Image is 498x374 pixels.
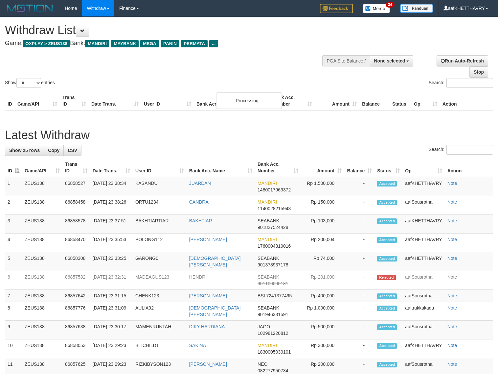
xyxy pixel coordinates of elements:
[301,234,345,252] td: Rp 200,004
[258,274,279,280] span: SEABANK
[133,321,187,339] td: MAMENRUNTAH
[258,262,288,267] span: Copy 901378937178 to clipboard
[133,215,187,234] td: BAKHTIARTIAR
[447,218,457,223] a: Note
[301,321,345,339] td: Rp 500,000
[5,158,22,177] th: ID: activate to sort column descending
[258,199,277,205] span: MANDIRI
[402,252,444,271] td: aafKHETTHAVRY
[344,302,374,321] td: -
[258,293,265,298] span: BSI
[189,362,227,367] a: [PERSON_NAME]
[189,324,225,329] a: DIKY HARDIANA
[301,196,345,215] td: Rp 150,000
[322,55,370,66] div: PGA Site Balance /
[5,3,55,13] img: MOTION_logo.png
[344,252,374,271] td: -
[90,158,133,177] th: Date Trans.: activate to sort column ascending
[22,158,62,177] th: Game/API: activate to sort column ascending
[402,271,444,290] td: aafSousrotha
[90,302,133,321] td: [DATE] 23:31:09
[63,145,81,156] a: CSV
[189,256,241,267] a: [DEMOGRAPHIC_DATA][PERSON_NAME]
[377,256,397,262] span: Accepted
[402,321,444,339] td: aafSousrotha
[44,145,64,156] a: Copy
[429,78,493,88] label: Search:
[22,234,62,252] td: ZEUS138
[429,145,493,155] label: Search:
[344,271,374,290] td: -
[447,237,457,242] a: Note
[5,321,22,339] td: 9
[194,91,270,110] th: Bank Acc. Name
[301,271,345,290] td: Rp 201,000
[301,177,345,196] td: Rp 1,500,000
[447,274,457,280] a: Note
[22,252,62,271] td: ZEUS138
[5,91,15,110] th: ID
[258,225,288,230] span: Copy 901827524428 to clipboard
[377,237,397,243] span: Accepted
[62,215,90,234] td: 86858578
[133,177,187,196] td: KASANDU
[189,305,241,317] a: [DEMOGRAPHIC_DATA][PERSON_NAME]
[402,302,444,321] td: aaftrukkakada
[301,290,345,302] td: Rp 400,000
[9,148,40,153] span: Show 25 rows
[258,281,288,286] span: Copy 901100090131 to clipboard
[447,256,457,261] a: Note
[5,177,22,196] td: 1
[68,148,77,153] span: CSV
[258,181,277,186] span: MANDIRI
[344,215,374,234] td: -
[411,91,440,110] th: Op
[377,275,396,280] span: Rejected
[344,158,374,177] th: Balance: activate to sort column ascending
[5,129,493,142] h1: Latest Withdraw
[90,234,133,252] td: [DATE] 23:35:53
[181,40,208,47] span: PERMATA
[258,206,291,211] span: Copy 1140028215948 to clipboard
[62,271,90,290] td: 86857582
[90,290,133,302] td: [DATE] 23:31:15
[62,290,90,302] td: 86857642
[90,321,133,339] td: [DATE] 23:30:17
[301,158,345,177] th: Amount: activate to sort column ascending
[22,215,62,234] td: ZEUS138
[390,91,411,110] th: Status
[301,215,345,234] td: Rp 103,000
[62,321,90,339] td: 86857638
[377,306,397,311] span: Accepted
[133,302,187,321] td: AULIA92
[377,293,397,299] span: Accepted
[469,66,488,78] a: Stop
[266,293,292,298] span: Copy 7241377495 to clipboard
[48,148,59,153] span: Copy
[400,4,433,13] img: panduan.png
[22,177,62,196] td: ZEUS138
[344,177,374,196] td: -
[344,234,374,252] td: -
[189,181,211,186] a: JUARDAN
[141,91,194,110] th: User ID
[377,181,397,187] span: Accepted
[5,78,55,88] label: Show entries
[437,55,488,66] a: Run Auto-Refresh
[301,252,345,271] td: Rp 74,000
[90,252,133,271] td: [DATE] 23:33:25
[5,339,22,358] td: 10
[5,145,44,156] a: Show 25 rows
[258,324,270,329] span: JAGO
[133,339,187,358] td: BITCHILD1
[440,91,493,110] th: Action
[377,362,397,367] span: Accepted
[187,158,255,177] th: Bank Acc. Name: activate to sort column ascending
[90,339,133,358] td: [DATE] 23:29:23
[258,187,291,192] span: Copy 1480017969372 to clipboard
[258,237,277,242] span: MANDIRI
[133,271,187,290] td: MADEAGUS123
[258,368,288,373] span: Copy 082277950734 to clipboard
[258,362,267,367] span: NEO
[446,78,493,88] input: Search:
